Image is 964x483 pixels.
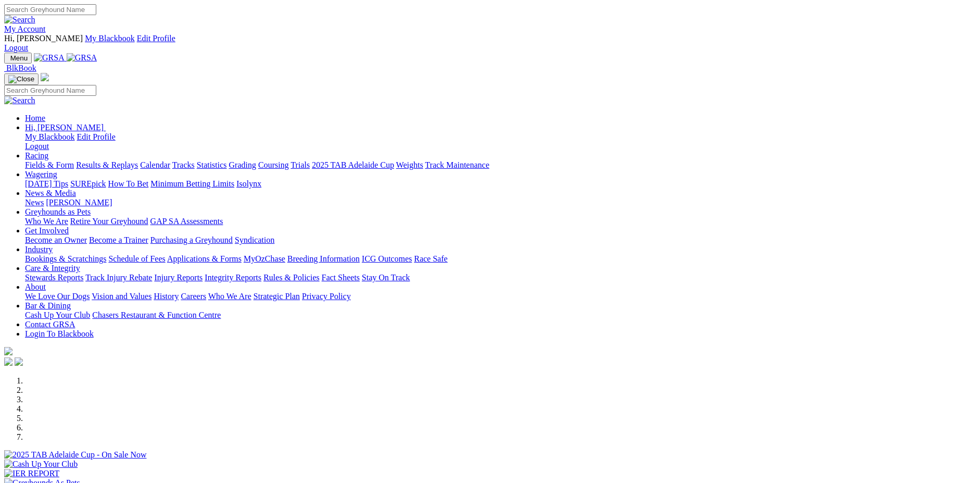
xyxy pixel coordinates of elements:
span: Hi, [PERSON_NAME] [25,123,104,132]
img: Search [4,15,35,24]
div: Industry [25,254,960,264]
a: Coursing [258,160,289,169]
a: GAP SA Assessments [150,217,223,226]
a: Integrity Reports [205,273,261,282]
a: MyOzChase [244,254,285,263]
a: Stewards Reports [25,273,83,282]
span: Menu [10,54,28,62]
a: Stay On Track [362,273,410,282]
a: Chasers Restaurant & Function Centre [92,311,221,319]
a: Privacy Policy [302,292,351,301]
a: BlkBook [4,64,36,72]
a: [PERSON_NAME] [46,198,112,207]
a: Careers [181,292,206,301]
a: Grading [229,160,256,169]
a: Bookings & Scratchings [25,254,106,263]
a: Bar & Dining [25,301,71,310]
a: Retire Your Greyhound [70,217,148,226]
img: IER REPORT [4,469,59,478]
a: Fact Sheets [322,273,360,282]
div: Greyhounds as Pets [25,217,960,226]
a: History [154,292,179,301]
a: Edit Profile [137,34,175,43]
a: My Blackbook [25,132,75,141]
img: twitter.svg [15,357,23,366]
a: Track Maintenance [425,160,489,169]
a: Who We Are [25,217,68,226]
a: SUREpick [70,179,106,188]
a: News & Media [25,189,76,197]
a: Cash Up Your Club [25,311,90,319]
a: Edit Profile [77,132,116,141]
img: facebook.svg [4,357,12,366]
a: Greyhounds as Pets [25,207,91,216]
a: Isolynx [236,179,261,188]
a: Injury Reports [154,273,202,282]
a: Schedule of Fees [108,254,165,263]
a: Vision and Values [92,292,151,301]
a: About [25,282,46,291]
div: Get Involved [25,236,960,245]
a: My Account [4,24,46,33]
img: logo-grsa-white.png [4,347,12,355]
a: Statistics [197,160,227,169]
a: Become a Trainer [89,236,148,244]
a: Contact GRSA [25,320,75,329]
a: 2025 TAB Adelaide Cup [312,160,394,169]
div: News & Media [25,198,960,207]
a: Trials [290,160,310,169]
img: 2025 TAB Adelaide Cup - On Sale Now [4,450,147,460]
a: Get Involved [25,226,69,235]
a: [DATE] Tips [25,179,68,188]
a: We Love Our Dogs [25,292,90,301]
div: Hi, [PERSON_NAME] [25,132,960,151]
a: Home [25,114,45,122]
a: Minimum Betting Limits [150,179,234,188]
button: Toggle navigation [4,53,32,64]
a: Weights [396,160,423,169]
img: Search [4,96,35,105]
input: Search [4,85,96,96]
a: ICG Outcomes [362,254,412,263]
img: GRSA [34,53,65,63]
button: Toggle navigation [4,73,39,85]
a: Care & Integrity [25,264,80,273]
div: Care & Integrity [25,273,960,282]
div: Wagering [25,179,960,189]
a: News [25,198,44,207]
a: Racing [25,151,48,160]
a: My Blackbook [85,34,135,43]
a: Logout [25,142,49,151]
a: Logout [4,43,28,52]
a: Who We Are [208,292,251,301]
a: Fields & Form [25,160,74,169]
a: Hi, [PERSON_NAME] [25,123,106,132]
div: About [25,292,960,301]
a: Results & Replays [76,160,138,169]
a: Race Safe [414,254,447,263]
span: Hi, [PERSON_NAME] [4,34,83,43]
a: Purchasing a Greyhound [150,236,233,244]
a: Breeding Information [287,254,360,263]
div: My Account [4,34,960,53]
a: Strategic Plan [253,292,300,301]
a: Industry [25,245,53,254]
div: Racing [25,160,960,170]
a: Tracks [172,160,195,169]
a: How To Bet [108,179,149,188]
img: Cash Up Your Club [4,460,78,469]
img: Close [8,75,34,83]
a: Become an Owner [25,236,87,244]
a: Track Injury Rebate [85,273,152,282]
a: Calendar [140,160,170,169]
a: Login To Blackbook [25,329,94,338]
a: Rules & Policies [263,273,320,282]
a: Syndication [235,236,274,244]
img: GRSA [67,53,97,63]
input: Search [4,4,96,15]
div: Bar & Dining [25,311,960,320]
img: logo-grsa-white.png [41,73,49,81]
a: Wagering [25,170,57,179]
span: BlkBook [6,64,36,72]
a: Applications & Forms [167,254,242,263]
